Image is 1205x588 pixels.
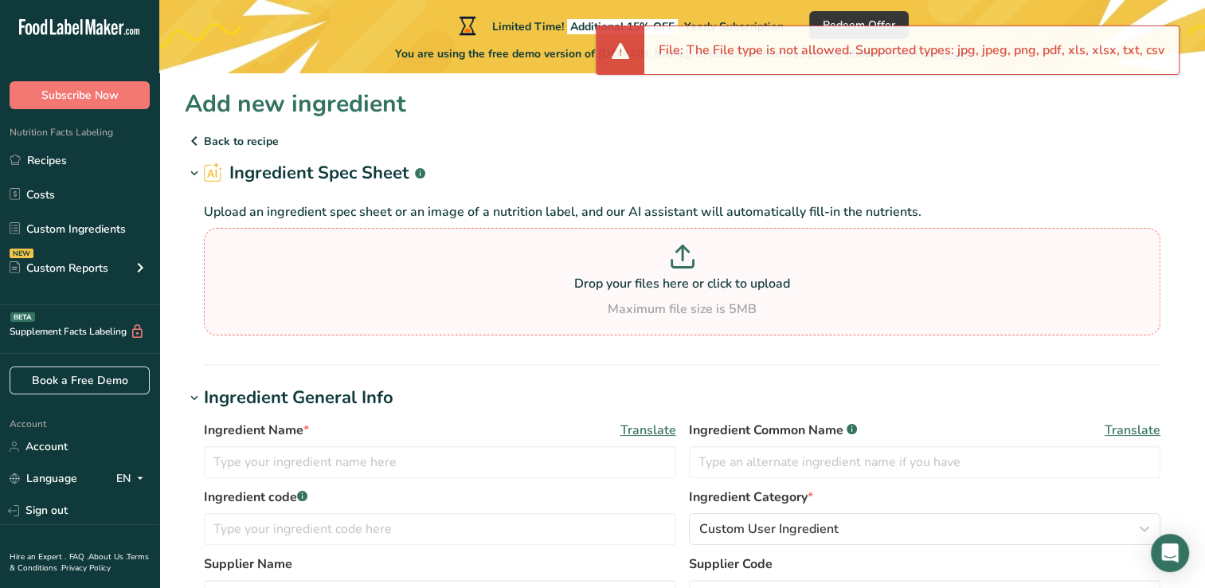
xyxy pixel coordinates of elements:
[204,513,676,545] input: Type your ingredient code here
[10,260,108,276] div: Custom Reports
[204,160,425,186] h2: Ingredient Spec Sheet
[208,300,1156,319] div: Maximum file size is 5MB
[1105,421,1160,440] span: Translate
[204,385,393,411] div: Ingredient General Info
[10,312,35,322] div: BETA
[10,551,149,574] a: Terms & Conditions .
[204,555,676,574] label: Supplier Name
[689,421,857,440] span: Ingredient Common Name
[41,87,119,104] span: Subscribe Now
[10,367,150,394] a: Book a Free Demo
[116,469,150,488] div: EN
[809,11,909,39] button: Redeem Offer
[684,19,784,34] span: Yearly Subscription
[1151,534,1189,572] div: Open Intercom Messenger
[567,19,678,34] span: Additional 15% OFF
[204,202,1160,221] p: Upload an ingredient spec sheet or an image of a nutrition label, and our AI assistant will autom...
[10,551,66,563] a: Hire an Expert .
[395,45,969,62] span: You are using the free demo version of [DOMAIN_NAME], to unlock all features please choose one of...
[10,249,33,258] div: NEW
[10,465,77,492] a: Language
[456,16,784,35] div: Limited Time!
[620,421,676,440] span: Translate
[823,17,895,33] span: Redeem Offer
[10,81,150,109] button: Subscribe Now
[659,41,1164,60] li: File: The File type is not allowed. Supported types: jpg, jpeg, png, pdf, xls, xlsx, txt, csv
[88,551,127,563] a: About Us .
[689,513,1161,545] button: Custom User Ingredient
[204,421,309,440] span: Ingredient Name
[185,86,406,122] h1: Add new ingredient
[61,563,111,574] a: Privacy Policy
[689,555,1161,574] label: Supplier Code
[204,446,676,478] input: Type your ingredient name here
[69,551,88,563] a: FAQ .
[689,446,1161,478] input: Type an alternate ingredient name if you have
[204,488,676,507] label: Ingredient code
[185,131,1180,151] p: Back to recipe
[699,519,839,539] span: Custom User Ingredient
[689,488,1161,507] label: Ingredient Category
[208,274,1156,293] p: Drop your files here or click to upload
